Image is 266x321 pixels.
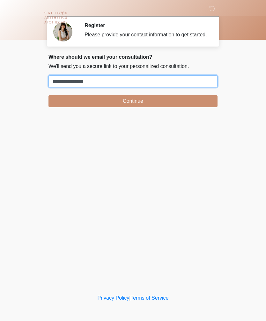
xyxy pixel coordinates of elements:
[98,295,129,301] a: Privacy Policy
[48,63,218,70] p: We'll send you a secure link to your personalized consultation.
[130,295,168,301] a: Terms of Service
[42,5,69,32] img: Saltbox Aesthetics Logo
[48,54,218,60] h2: Where should we email your consultation?
[48,95,218,107] button: Continue
[129,295,130,301] a: |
